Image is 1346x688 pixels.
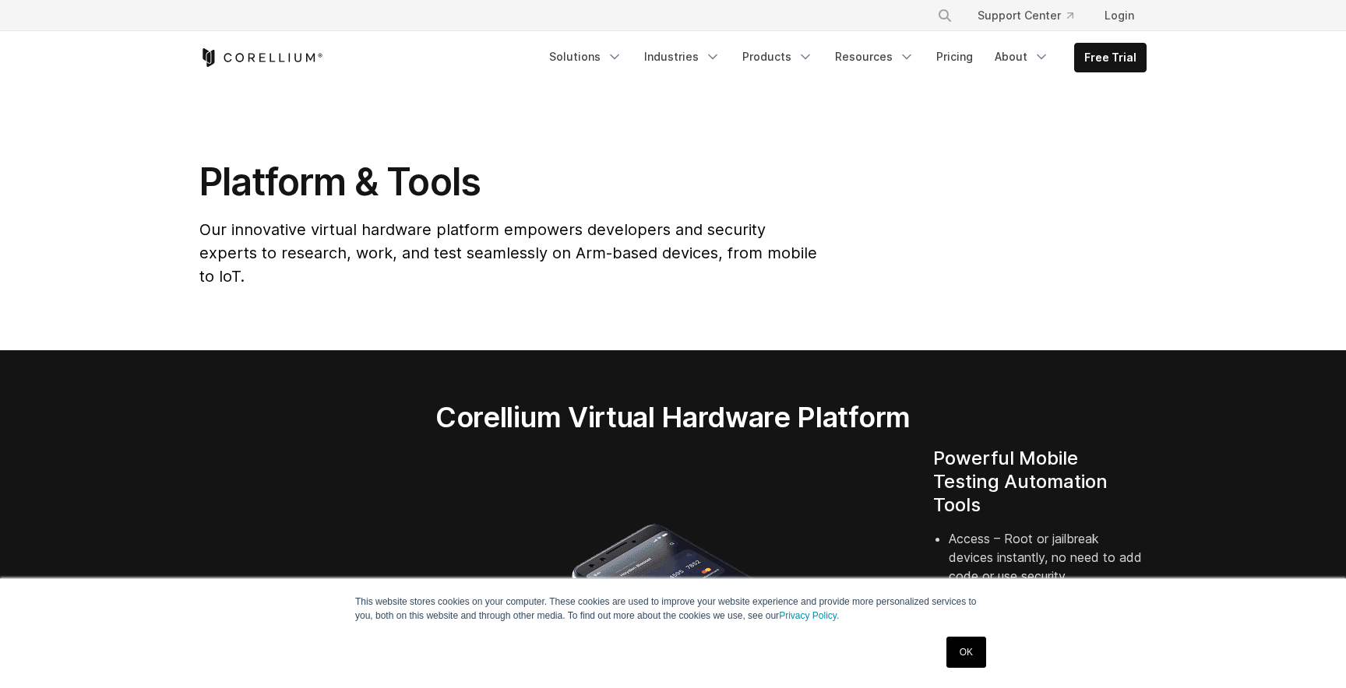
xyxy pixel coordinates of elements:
[931,2,959,30] button: Search
[540,43,632,71] a: Solutions
[199,48,323,67] a: Corellium Home
[199,159,820,205] h1: Platform & Tools
[355,595,991,623] p: This website stores cookies on your computer. These cookies are used to improve your website expe...
[635,43,730,71] a: Industries
[362,400,983,434] h2: Corellium Virtual Hardware Platform
[826,43,924,71] a: Resources
[985,43,1059,71] a: About
[933,447,1147,517] h4: Powerful Mobile Testing Automation Tools
[779,610,839,621] a: Privacy Policy.
[733,43,823,71] a: Products
[965,2,1086,30] a: Support Center
[918,2,1147,30] div: Navigation Menu
[540,43,1147,72] div: Navigation Menu
[199,220,817,286] span: Our innovative virtual hardware platform empowers developers and security experts to research, wo...
[1092,2,1147,30] a: Login
[949,529,1147,623] li: Access – Root or jailbreak devices instantly, no need to add code or use security vulnerabilities.
[1075,44,1146,72] a: Free Trial
[946,637,986,668] a: OK
[927,43,982,71] a: Pricing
